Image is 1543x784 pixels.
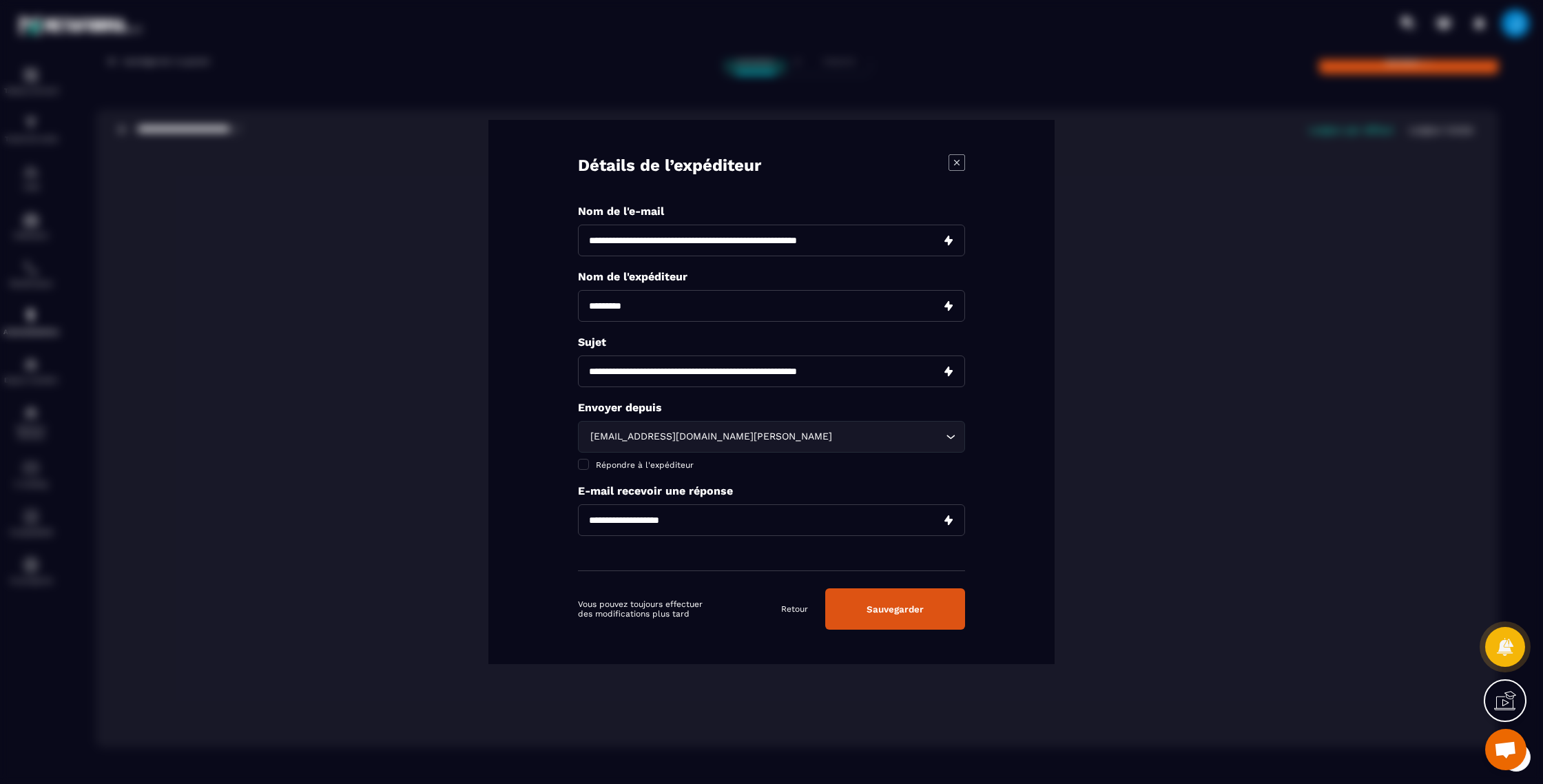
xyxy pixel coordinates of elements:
[578,484,965,497] p: E-mail recevoir une réponse
[578,421,965,453] div: Search for option
[587,429,835,444] span: [EMAIL_ADDRESS][DOMAIN_NAME][PERSON_NAME]
[578,154,761,177] h4: Détails de l’expéditeur
[578,270,965,283] p: Nom de l'expéditeur
[825,588,965,630] button: Sauvegarder
[578,205,965,218] p: Nom de l'e-mail
[578,401,965,414] p: Envoyer depuis
[1485,729,1526,770] a: Ouvrir le chat
[578,336,965,349] p: Sujet
[578,599,705,619] p: Vous pouvez toujours effectuer des modifications plus tard
[781,604,808,615] a: Retour
[596,460,694,470] span: Répondre à l'expéditeur
[835,429,942,444] input: Search for option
